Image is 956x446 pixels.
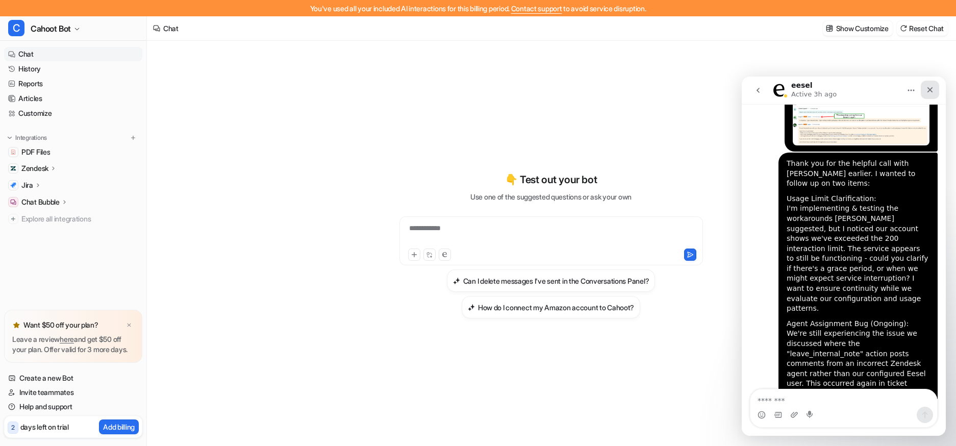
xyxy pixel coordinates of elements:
[163,23,179,34] div: Chat
[12,321,20,329] img: star
[8,20,24,36] span: C
[21,211,138,227] span: Explore all integrations
[10,149,16,155] img: PDF Files
[15,134,47,142] p: Integrations
[10,199,16,205] img: Chat Bubble
[468,304,475,311] img: How do I connect my Amazon account to Cahoot?
[4,133,50,143] button: Integrations
[823,21,893,36] button: Show Customize
[478,302,634,313] h3: How do I connect my Amazon account to Cahoot?
[4,385,142,400] a: Invite teammates
[20,422,69,432] p: days left on trial
[447,269,655,292] button: Can I delete messages I've sent in the Conversations Panel?Can I delete messages I've sent in the...
[6,134,13,141] img: expand menu
[4,47,142,61] a: Chat
[900,24,907,32] img: reset
[21,163,48,174] p: Zendesk
[4,400,142,414] a: Help and support
[10,165,16,171] img: Zendesk
[4,145,142,159] a: PDF FilesPDF Files
[836,23,889,34] p: Show Customize
[8,214,18,224] img: explore all integrations
[4,212,142,226] a: Explore all integrations
[130,134,137,141] img: menu_add.svg
[470,191,632,202] p: Use one of the suggested questions or ask your own
[826,24,833,32] img: customize
[4,106,142,120] a: Customize
[23,320,98,330] p: Want $50 off your plan?
[11,423,15,432] p: 2
[4,62,142,76] a: History
[4,91,142,106] a: Articles
[4,77,142,91] a: Reports
[21,180,33,190] p: Jira
[103,422,135,432] p: Add billing
[60,335,74,343] a: here
[21,197,60,207] p: Chat Bubble
[126,322,132,329] img: x
[897,21,948,36] button: Reset Chat
[21,147,50,157] span: PDF Files
[463,276,649,286] h3: Can I delete messages I've sent in the Conversations Panel?
[99,419,139,434] button: Add billing
[31,21,71,36] span: Cahoot Bot
[505,172,597,187] p: 👇 Test out your bot
[12,334,134,355] p: Leave a review and get $50 off your plan. Offer valid for 3 more days.
[511,4,562,13] span: Contact support
[10,182,16,188] img: Jira
[453,277,460,285] img: Can I delete messages I've sent in the Conversations Panel?
[4,371,142,385] a: Create a new Bot
[462,296,640,318] button: How do I connect my Amazon account to Cahoot?How do I connect my Amazon account to Cahoot?
[742,77,946,436] iframe: Intercom live chat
